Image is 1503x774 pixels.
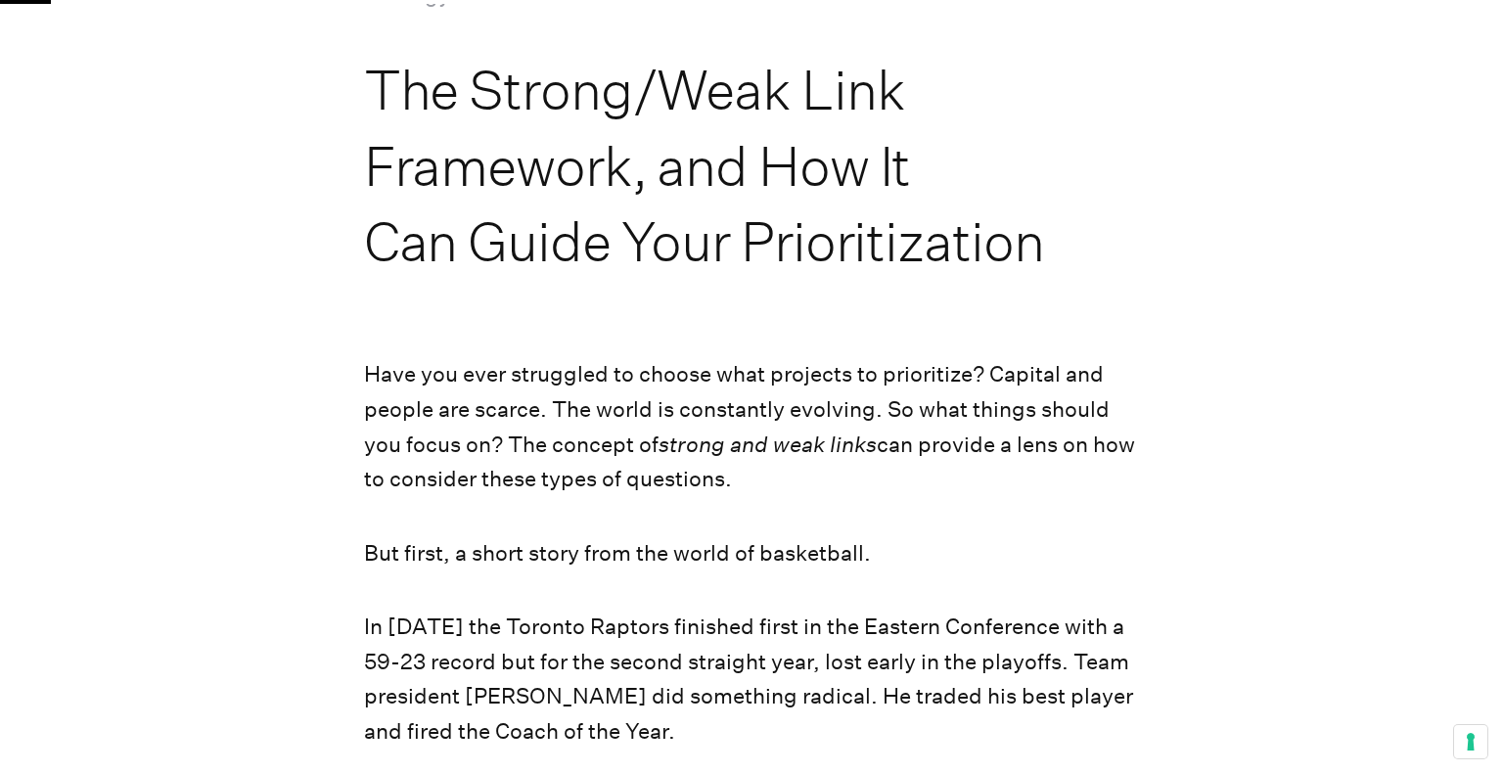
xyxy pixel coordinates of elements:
[364,610,1140,750] p: In [DATE] the Toronto Raptors finished first in the Eastern Conference with a 59-23 record but fo...
[364,536,1140,571] p: But first, a short story from the world of basketball.
[364,357,1140,497] p: Have you ever struggled to choose what projects to prioritize? Capital and people are scarce. The...
[1454,725,1487,758] button: Your consent preferences for tracking technologies
[659,432,877,457] em: strong and weak links
[364,52,1140,280] h1: The Strong/Weak Link Framework, and How It Can Guide Your Prioritization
